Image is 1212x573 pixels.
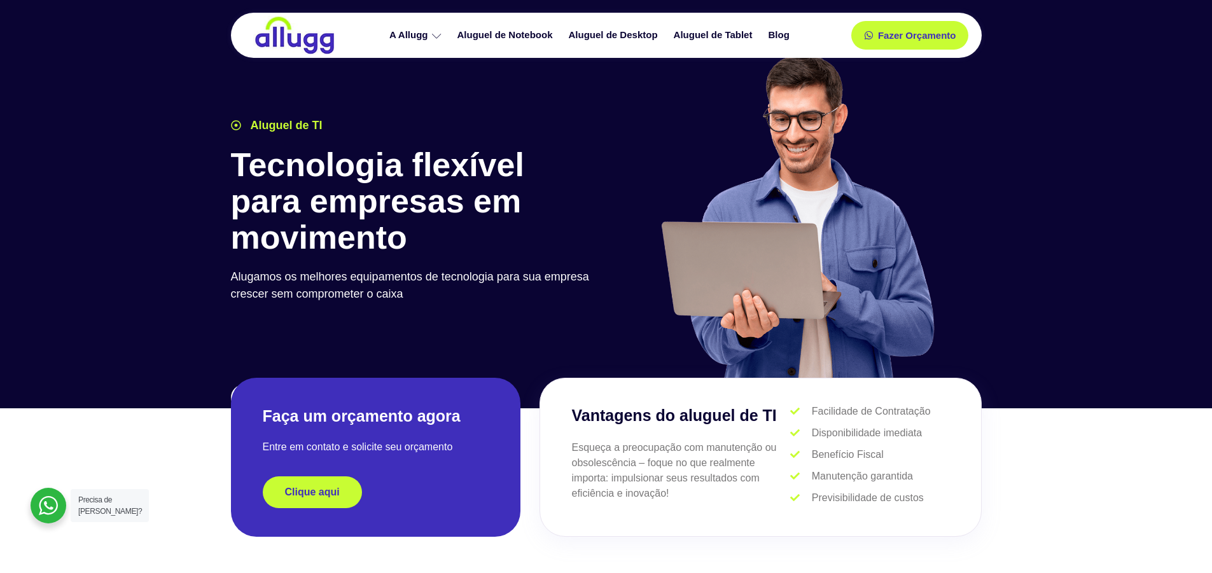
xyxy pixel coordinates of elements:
a: Aluguel de Notebook [451,24,562,46]
img: locação de TI é Allugg [253,16,336,55]
img: aluguel de ti para startups [657,53,937,378]
span: Benefício Fiscal [809,447,884,462]
p: Esqueça a preocupação com manutenção ou obsolescência – foque no que realmente importa: impulsion... [572,440,791,501]
a: Aluguel de Tablet [667,24,762,46]
span: Disponibilidade imediata [809,425,922,441]
p: Alugamos os melhores equipamentos de tecnologia para sua empresa crescer sem comprometer o caixa [231,268,600,303]
span: Clique aqui [285,487,340,497]
p: Entre em contato e solicite seu orçamento [263,439,489,455]
a: A Allugg [383,24,451,46]
span: Aluguel de TI [247,117,323,134]
h1: Tecnologia flexível para empresas em movimento [231,147,600,256]
a: Fazer Orçamento [851,21,969,50]
span: Facilidade de Contratação [809,404,931,419]
a: Aluguel de Desktop [562,24,667,46]
span: Manutenção garantida [809,469,913,484]
span: Fazer Orçamento [878,31,956,40]
a: Blog [762,24,798,46]
a: Clique aqui [263,476,362,508]
span: Previsibilidade de custos [809,490,924,506]
h2: Faça um orçamento agora [263,406,489,427]
span: Precisa de [PERSON_NAME]? [78,495,142,516]
h3: Vantagens do aluguel de TI [572,404,791,428]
